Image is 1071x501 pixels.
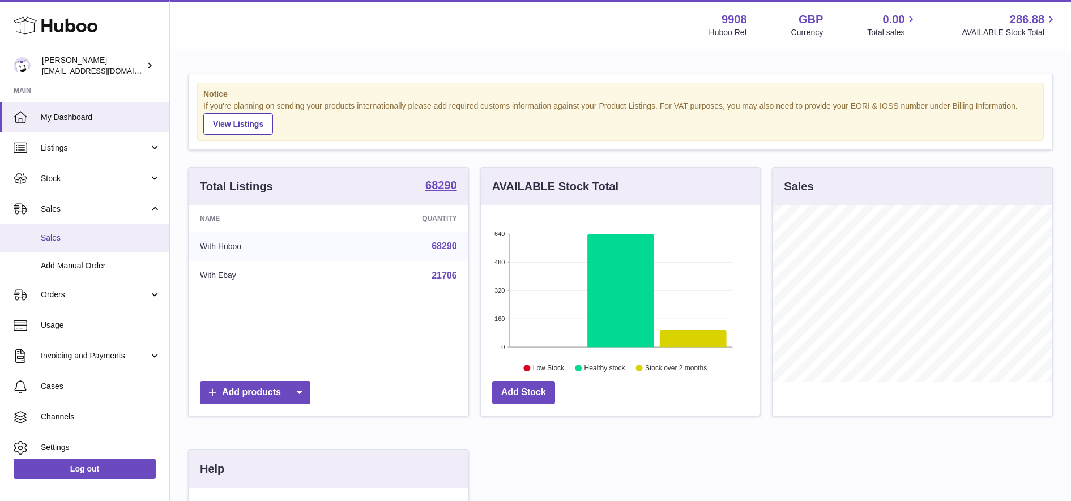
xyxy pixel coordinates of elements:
[494,315,505,322] text: 160
[200,461,224,477] h3: Help
[336,205,468,232] th: Quantity
[494,230,505,237] text: 640
[41,260,161,271] span: Add Manual Order
[41,173,149,184] span: Stock
[432,241,457,251] a: 68290
[41,112,161,123] span: My Dashboard
[962,27,1057,38] span: AVAILABLE Stock Total
[41,143,149,153] span: Listings
[42,55,144,76] div: [PERSON_NAME]
[709,27,747,38] div: Huboo Ref
[1010,12,1044,27] span: 286.88
[432,271,457,280] a: 21706
[501,344,505,350] text: 0
[189,205,336,232] th: Name
[189,232,336,261] td: With Huboo
[722,12,747,27] strong: 9908
[203,89,1038,100] strong: Notice
[203,113,273,135] a: View Listings
[41,289,149,300] span: Orders
[645,364,707,372] text: Stock over 2 months
[494,259,505,266] text: 480
[42,66,167,75] span: [EMAIL_ADDRESS][DOMAIN_NAME]
[799,12,823,27] strong: GBP
[883,12,905,27] span: 0.00
[14,57,31,74] img: tbcollectables@hotmail.co.uk
[200,179,273,194] h3: Total Listings
[492,179,618,194] h3: AVAILABLE Stock Total
[791,27,823,38] div: Currency
[41,233,161,243] span: Sales
[14,459,156,479] a: Log out
[41,350,149,361] span: Invoicing and Payments
[425,179,457,193] a: 68290
[41,412,161,422] span: Channels
[584,364,625,372] text: Healthy stock
[41,442,161,453] span: Settings
[962,12,1057,38] a: 286.88 AVAILABLE Stock Total
[425,179,457,191] strong: 68290
[494,287,505,294] text: 320
[200,381,310,404] a: Add products
[867,27,918,38] span: Total sales
[867,12,918,38] a: 0.00 Total sales
[41,320,161,331] span: Usage
[533,364,565,372] text: Low Stock
[189,261,336,290] td: With Ebay
[784,179,813,194] h3: Sales
[41,381,161,392] span: Cases
[492,381,555,404] a: Add Stock
[203,101,1038,135] div: If you're planning on sending your products internationally please add required customs informati...
[41,204,149,215] span: Sales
